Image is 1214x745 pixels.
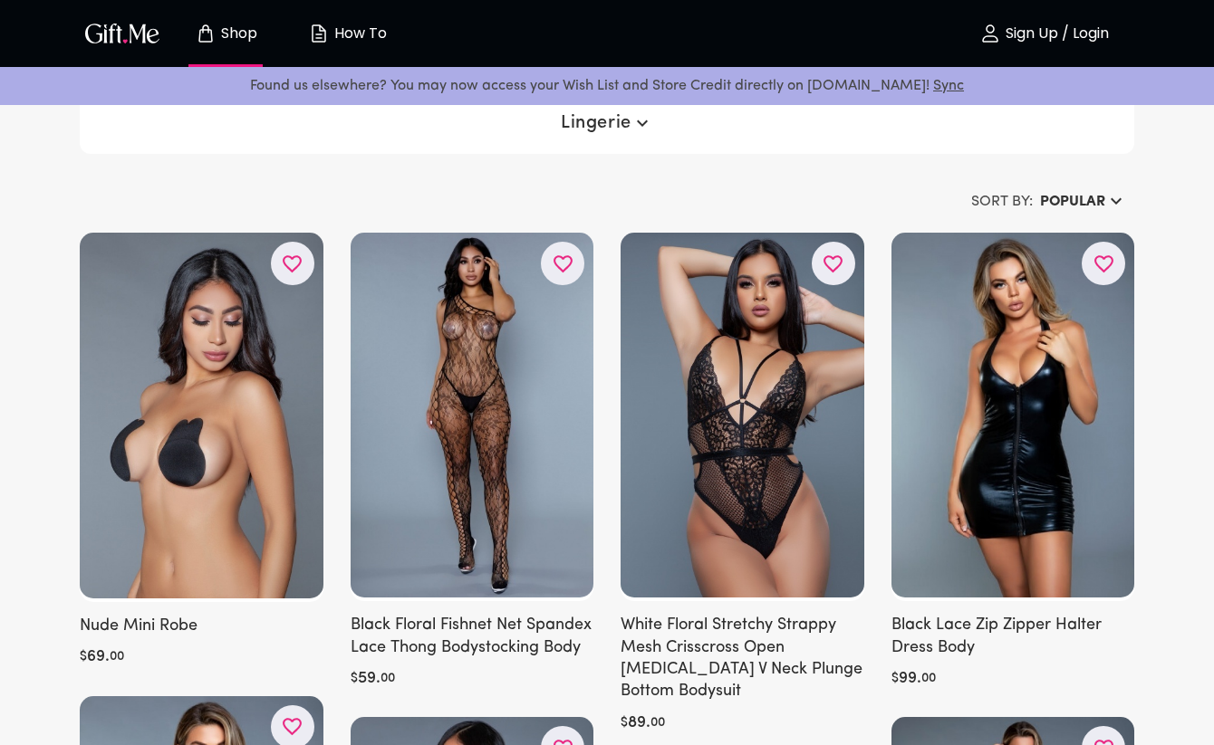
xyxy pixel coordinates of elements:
[297,5,397,62] button: How To
[561,112,653,134] span: Lingerie
[351,615,594,659] h6: Black Floral Fishnet Net Spandex Lace Thong Bodystocking Body
[628,712,650,734] h6: 89 .
[82,20,163,46] img: GiftMe Logo
[1033,186,1134,218] button: Popular
[1001,26,1109,42] p: Sign Up / Login
[1040,191,1105,213] h6: Popular
[891,668,899,690] h6: $
[80,23,165,44] button: GiftMe Logo
[110,646,124,668] h6: 00
[217,26,257,42] p: Shop
[80,233,323,598] img: Nude Mini Robe
[953,5,1134,62] button: Sign Up / Login
[80,616,323,637] h6: Nude Mini Robe
[899,668,921,690] h6: 99 .
[176,5,275,62] button: Store page
[14,74,1200,98] p: Found us elsewhere? You may now access your Wish List and Store Credit directly on [DOMAIN_NAME]!
[351,233,594,597] img: Black Floral Fishnet Net Spandex Lace Thong Bodystocking Body
[621,712,628,734] h6: $
[621,615,864,703] h6: White Floral Stretchy Strappy Mesh Crisscross Open [MEDICAL_DATA] V Neck Plunge Bottom Bodysuit
[381,668,395,690] h6: 00
[971,191,1033,213] h6: SORT BY:
[650,712,665,734] h6: 00
[80,646,87,668] h6: $
[891,233,1135,597] img: Black Lace Zip Zipper Halter Dress Body
[891,615,1135,659] h6: Black Lace Zip Zipper Halter Dress Body
[554,107,660,139] button: Lingerie
[921,668,936,690] h6: 00
[308,23,330,44] img: how-to.svg
[621,233,864,597] img: White Floral Stretchy Strappy Mesh Crisscross Open Crotch V Neck Plunge Bottom Bodysuit
[330,26,387,42] p: How To
[358,668,381,690] h6: 59 .
[351,668,358,690] h6: $
[87,646,110,668] h6: 69 .
[933,79,964,93] a: Sync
